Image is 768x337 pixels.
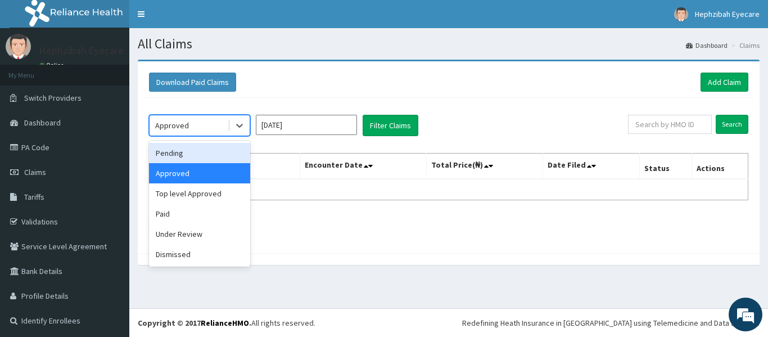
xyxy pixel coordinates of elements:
div: Top level Approved [149,183,250,204]
button: Filter Claims [363,115,418,136]
div: Dismissed [149,244,250,264]
a: Add Claim [701,73,748,92]
span: Claims [24,167,46,177]
div: Paid [149,204,250,224]
input: Select Month and Year [256,115,357,135]
div: Minimize live chat window [184,6,211,33]
span: We're online! [65,98,155,212]
li: Claims [729,41,760,50]
th: Actions [692,154,748,179]
th: Status [640,154,692,179]
div: Pending [149,143,250,163]
th: Date Filed [543,154,640,179]
span: Switch Providers [24,93,82,103]
a: RelianceHMO [201,318,249,328]
p: Hephzibah Eyecare [39,46,124,56]
span: Hephzibah Eyecare [695,9,760,19]
img: User Image [674,7,688,21]
textarea: Type your message and hit 'Enter' [6,221,214,260]
th: Encounter Date [300,154,426,179]
div: Under Review [149,224,250,244]
a: Dashboard [686,41,728,50]
a: Online [39,61,66,69]
input: Search [716,115,748,134]
h1: All Claims [138,37,760,51]
input: Search by HMO ID [628,115,712,134]
th: Total Price(₦) [426,154,543,179]
img: d_794563401_company_1708531726252_794563401 [21,56,46,84]
div: Redefining Heath Insurance in [GEOGRAPHIC_DATA] using Telemedicine and Data Science! [462,317,760,329]
div: Approved [149,163,250,183]
div: Chat with us now [58,63,189,78]
button: Download Paid Claims [149,73,236,92]
footer: All rights reserved. [129,308,768,337]
strong: Copyright © 2017 . [138,318,251,328]
span: Tariffs [24,192,44,202]
img: User Image [6,34,31,59]
div: Approved [155,120,189,131]
span: Dashboard [24,118,61,128]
